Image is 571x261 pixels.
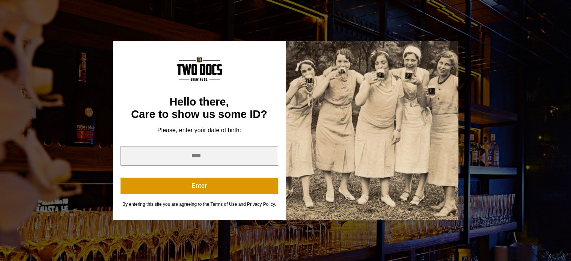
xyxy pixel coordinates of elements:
[121,178,278,194] button: Enter
[121,96,278,121] div: Hello there, Care to show us some ID?
[121,146,278,166] input: year
[177,56,222,81] img: Content Logo
[121,202,278,207] div: By entering this site you are agreeing to the Terms of Use and Privacy Policy.
[121,127,278,134] div: Please, enter your date of birth:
